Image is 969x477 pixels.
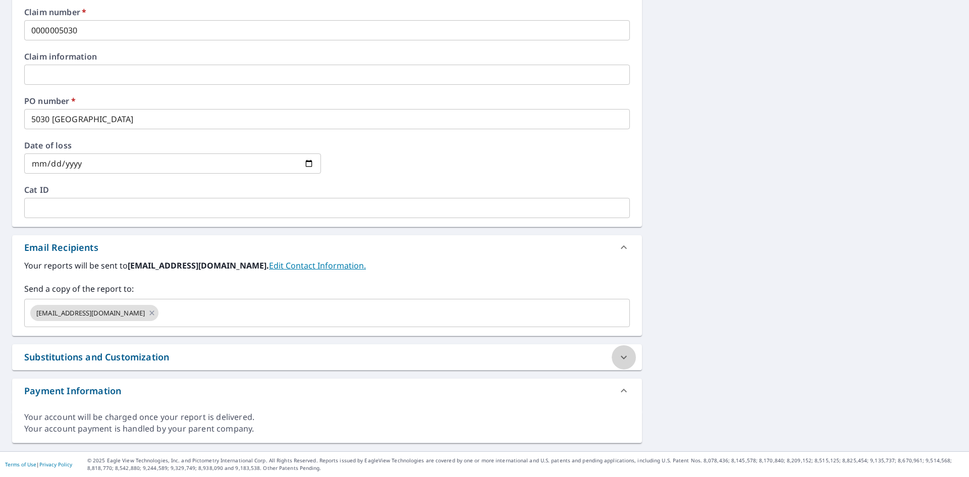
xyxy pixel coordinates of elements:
label: Date of loss [24,141,321,149]
p: © 2025 Eagle View Technologies, Inc. and Pictometry International Corp. All Rights Reserved. Repo... [87,457,964,472]
span: [EMAIL_ADDRESS][DOMAIN_NAME] [30,308,151,318]
div: [EMAIL_ADDRESS][DOMAIN_NAME] [30,305,158,321]
a: Privacy Policy [39,461,72,468]
label: Claim information [24,52,630,61]
label: Claim number [24,8,630,16]
div: Your account payment is handled by your parent company. [24,423,630,435]
div: Email Recipients [12,235,642,259]
label: PO number [24,97,630,105]
div: Substitutions and Customization [24,350,169,364]
a: Terms of Use [5,461,36,468]
div: Substitutions and Customization [12,344,642,370]
div: Email Recipients [24,241,98,254]
label: Your reports will be sent to [24,259,630,272]
label: Send a copy of the report to: [24,283,630,295]
a: EditContactInfo [269,260,366,271]
p: | [5,461,72,467]
div: Payment Information [24,384,121,398]
div: Payment Information [12,379,642,403]
label: Cat ID [24,186,630,194]
div: Your account will be charged once your report is delivered. [24,411,630,423]
b: [EMAIL_ADDRESS][DOMAIN_NAME]. [128,260,269,271]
